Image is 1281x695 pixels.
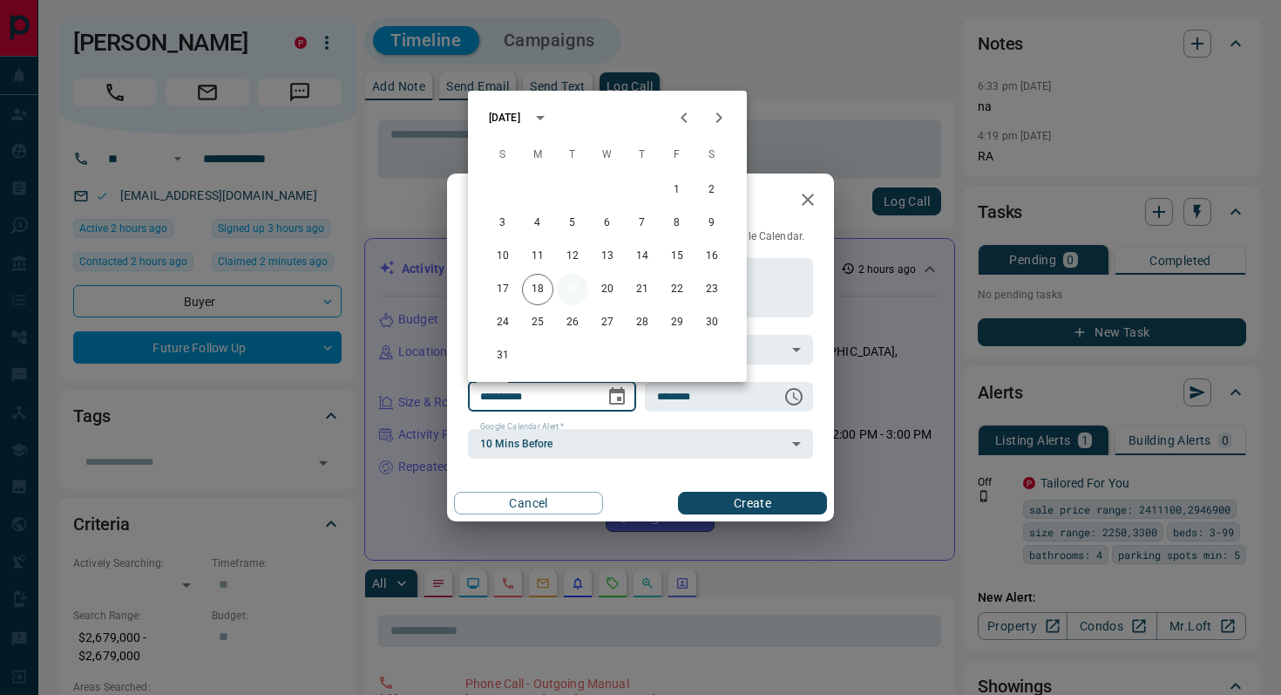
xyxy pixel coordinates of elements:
[627,241,658,272] button: 14
[487,138,518,173] span: Sunday
[678,492,827,514] button: Create
[627,138,658,173] span: Thursday
[522,208,553,239] button: 4
[525,103,555,133] button: calendar view is open, switch to year view
[661,274,693,305] button: 22
[627,274,658,305] button: 21
[447,174,566,229] h2: New Task
[592,208,623,239] button: 6
[557,208,588,239] button: 5
[454,492,603,514] button: Cancel
[696,274,728,305] button: 23
[592,307,623,338] button: 27
[480,421,564,433] label: Google Calendar Alert
[592,138,623,173] span: Wednesday
[661,307,693,338] button: 29
[557,138,588,173] span: Tuesday
[487,208,518,239] button: 3
[696,208,728,239] button: 9
[522,241,553,272] button: 11
[487,274,518,305] button: 17
[522,138,553,173] span: Monday
[776,379,811,414] button: Choose time, selected time is 6:00 AM
[696,138,728,173] span: Saturday
[696,307,728,338] button: 30
[480,374,502,385] label: Date
[701,100,736,135] button: Next month
[696,174,728,206] button: 2
[661,241,693,272] button: 15
[557,274,588,305] button: 19
[661,138,693,173] span: Friday
[592,241,623,272] button: 13
[557,307,588,338] button: 26
[667,100,701,135] button: Previous month
[661,208,693,239] button: 8
[468,429,813,459] div: 10 Mins Before
[522,274,553,305] button: 18
[487,307,518,338] button: 24
[489,110,520,126] div: [DATE]
[600,379,634,414] button: Choose date, selected date is Aug 19, 2025
[661,174,693,206] button: 1
[557,241,588,272] button: 12
[487,340,518,371] button: 31
[627,208,658,239] button: 7
[696,241,728,272] button: 16
[657,374,680,385] label: Time
[627,307,658,338] button: 28
[487,241,518,272] button: 10
[592,274,623,305] button: 20
[522,307,553,338] button: 25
